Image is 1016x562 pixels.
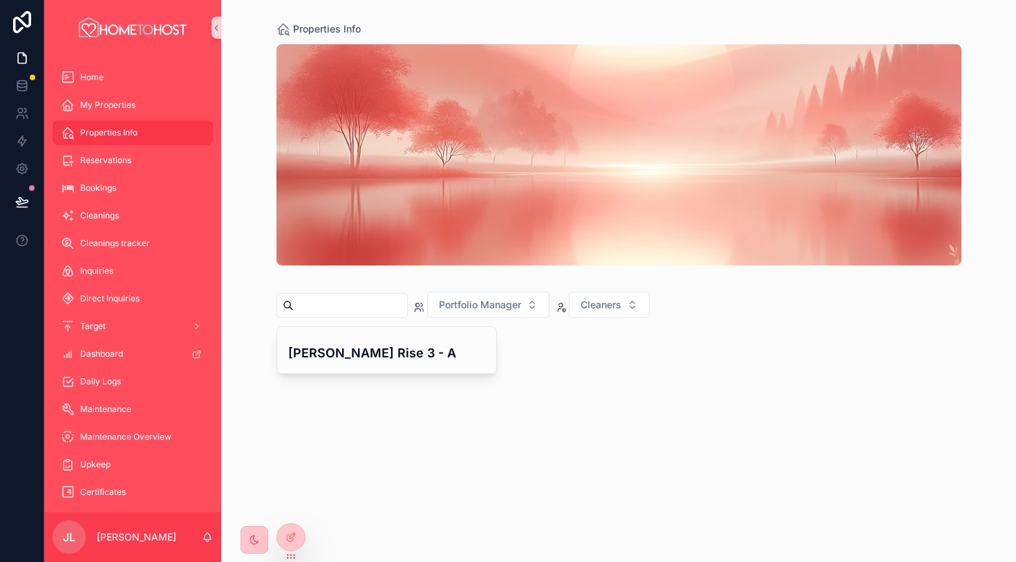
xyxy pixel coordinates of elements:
[427,292,549,318] button: Select Button
[53,480,213,505] a: Certificates
[53,314,213,339] a: Target
[53,341,213,366] a: Dashboard
[53,369,213,394] a: Daily Logs
[97,530,176,544] p: [PERSON_NAME]
[53,286,213,311] a: Direct Inquiries
[80,182,116,194] span: Bookings
[53,65,213,90] a: Home
[53,231,213,256] a: Cleanings tracker
[80,487,126,498] span: Certificates
[276,22,361,36] a: Properties Info
[63,529,75,545] span: JL
[293,22,361,36] span: Properties Info
[288,344,486,362] h4: [PERSON_NAME] Rise 3 - A
[276,326,498,374] a: [PERSON_NAME] Rise 3 - A
[80,72,104,83] span: Home
[53,120,213,145] a: Properties Info
[53,148,213,173] a: Reservations
[80,431,171,442] span: Maintenance Overview
[53,259,213,283] a: Inquiries
[439,298,521,312] span: Portfolio Manager
[53,424,213,449] a: Maintenance Overview
[80,404,131,415] span: Maintenance
[53,93,213,118] a: My Properties
[77,17,189,39] img: App logo
[581,298,621,312] span: Cleaners
[80,155,131,166] span: Reservations
[53,176,213,200] a: Bookings
[80,127,138,138] span: Properties Info
[80,376,121,387] span: Daily Logs
[80,238,150,249] span: Cleanings tracker
[80,348,123,359] span: Dashboard
[80,293,140,304] span: Direct Inquiries
[53,203,213,228] a: Cleanings
[80,265,113,277] span: Inquiries
[569,292,650,318] button: Select Button
[80,210,119,221] span: Cleanings
[80,321,106,332] span: Target
[80,100,135,111] span: My Properties
[53,452,213,477] a: Upkeep
[53,397,213,422] a: Maintenance
[44,55,221,512] div: scrollable content
[80,459,111,470] span: Upkeep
